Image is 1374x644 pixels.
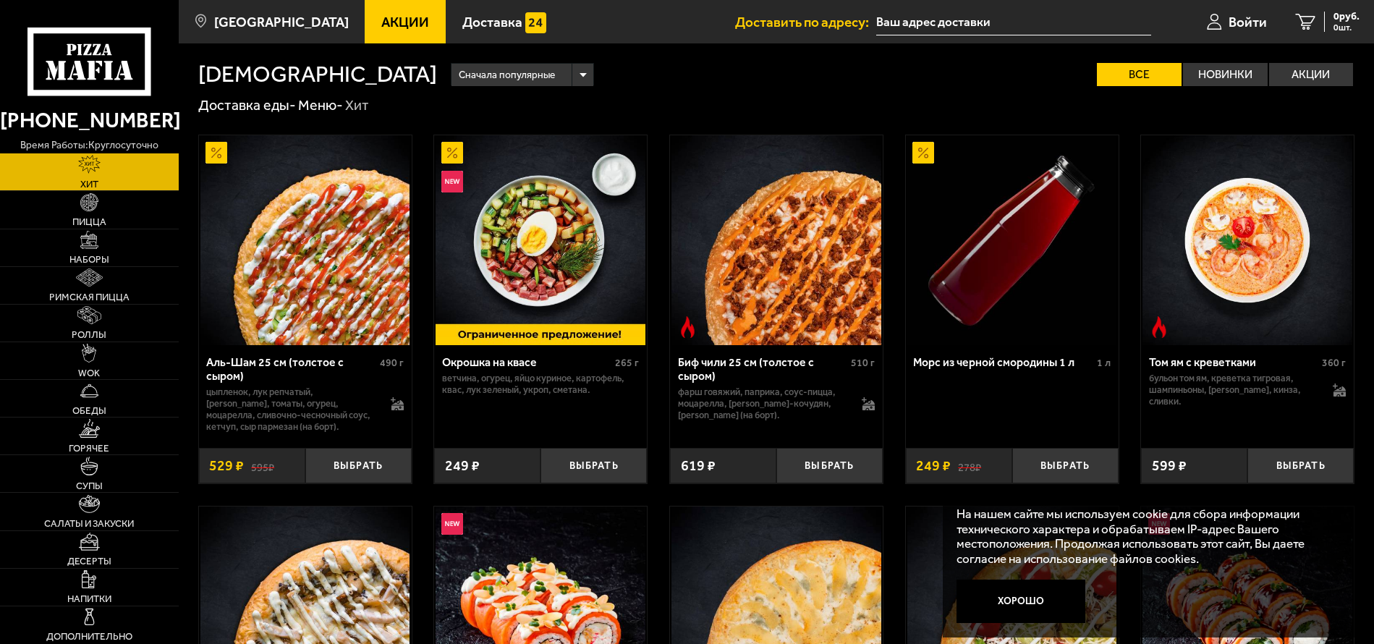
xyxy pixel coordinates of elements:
img: Острое блюдо [1148,316,1170,338]
span: 0 шт. [1333,23,1360,32]
label: Акции [1269,63,1354,86]
s: 278 ₽ [958,459,981,473]
span: Пицца [72,217,106,226]
button: Выбрать [1247,448,1354,483]
span: Хит [80,179,98,189]
span: Салаты и закуски [44,519,134,528]
button: Выбрать [305,448,412,483]
span: Обеды [72,406,106,415]
span: 529 ₽ [209,459,244,473]
button: Выбрать [540,448,647,483]
span: 265 г [615,357,639,369]
a: Острое блюдоБиф чили 25 см (толстое с сыром) [670,135,883,345]
span: Сначала популярные [459,62,555,89]
img: Биф чили 25 см (толстое с сыром) [671,135,881,345]
p: ветчина, огурец, яйцо куриное, картофель, квас, лук зеленый, укроп, сметана. [442,373,639,396]
span: Наборы [69,255,109,264]
button: Выбрать [1012,448,1119,483]
div: Окрошка на квасе [442,355,611,369]
span: [GEOGRAPHIC_DATA] [214,15,349,29]
span: Десерты [67,556,111,566]
img: Акционный [441,142,463,164]
div: Хит [345,96,369,115]
span: 249 ₽ [916,459,951,473]
span: Напитки [67,594,111,603]
a: Меню- [298,97,343,114]
button: Выбрать [776,448,883,483]
span: Роллы [72,330,106,339]
img: Аль-Шам 25 см (толстое с сыром) [200,135,410,345]
a: АкционныйАль-Шам 25 см (толстое с сыром) [199,135,412,345]
p: цыпленок, лук репчатый, [PERSON_NAME], томаты, огурец, моцарелла, сливочно-чесночный соус, кетчуп... [206,386,376,432]
img: Том ям с креветками [1142,135,1352,345]
div: Морс из черной смородины 1 л [913,355,1093,369]
span: Доставка [462,15,522,29]
input: Ваш адрес доставки [876,9,1151,35]
span: 510 г [851,357,875,369]
img: Острое блюдо [677,316,699,338]
span: Доставить по адресу: [735,15,876,29]
span: 0 руб. [1333,12,1360,22]
span: Римская пицца [49,292,130,302]
div: Том ям с креветками [1149,355,1318,369]
a: Острое блюдоТом ям с креветками [1141,135,1354,345]
p: фарш говяжий, паприка, соус-пицца, моцарелла, [PERSON_NAME]-кочудян, [PERSON_NAME] (на борт). [678,386,847,420]
label: Все [1097,63,1182,86]
s: 595 ₽ [251,459,274,473]
img: Морс из черной смородины 1 л [907,135,1117,345]
img: Новинка [441,513,463,535]
a: Доставка еды- [198,97,296,114]
span: 490 г [380,357,404,369]
label: Новинки [1183,63,1268,86]
a: АкционныйМорс из черной смородины 1 л [906,135,1119,345]
span: Войти [1229,15,1267,29]
div: Биф чили 25 см (толстое с сыром) [678,355,847,383]
span: 599 ₽ [1152,459,1187,473]
span: WOK [78,368,100,378]
button: Хорошо [957,580,1085,622]
p: На нашем сайте мы используем cookie для сбора информации технического характера и обрабатываем IP... [957,507,1331,566]
span: 249 ₽ [445,459,480,473]
img: Окрошка на квасе [436,135,645,345]
h1: [DEMOGRAPHIC_DATA] [198,63,437,86]
img: Акционный [205,142,227,164]
span: Горячее [69,444,109,453]
a: АкционныйНовинкаОкрошка на квасе [434,135,647,345]
span: Дополнительно [46,632,132,641]
img: Акционный [912,142,934,164]
span: Супы [76,481,103,491]
span: Акции [381,15,429,29]
span: 360 г [1322,357,1346,369]
span: 619 ₽ [681,459,716,473]
img: 15daf4d41897b9f0e9f617042186c801.svg [525,12,547,34]
p: бульон том ям, креветка тигровая, шампиньоны, [PERSON_NAME], кинза, сливки. [1149,373,1318,407]
div: Аль-Шам 25 см (толстое с сыром) [206,355,376,383]
img: Новинка [441,171,463,192]
span: 1 л [1097,357,1111,369]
